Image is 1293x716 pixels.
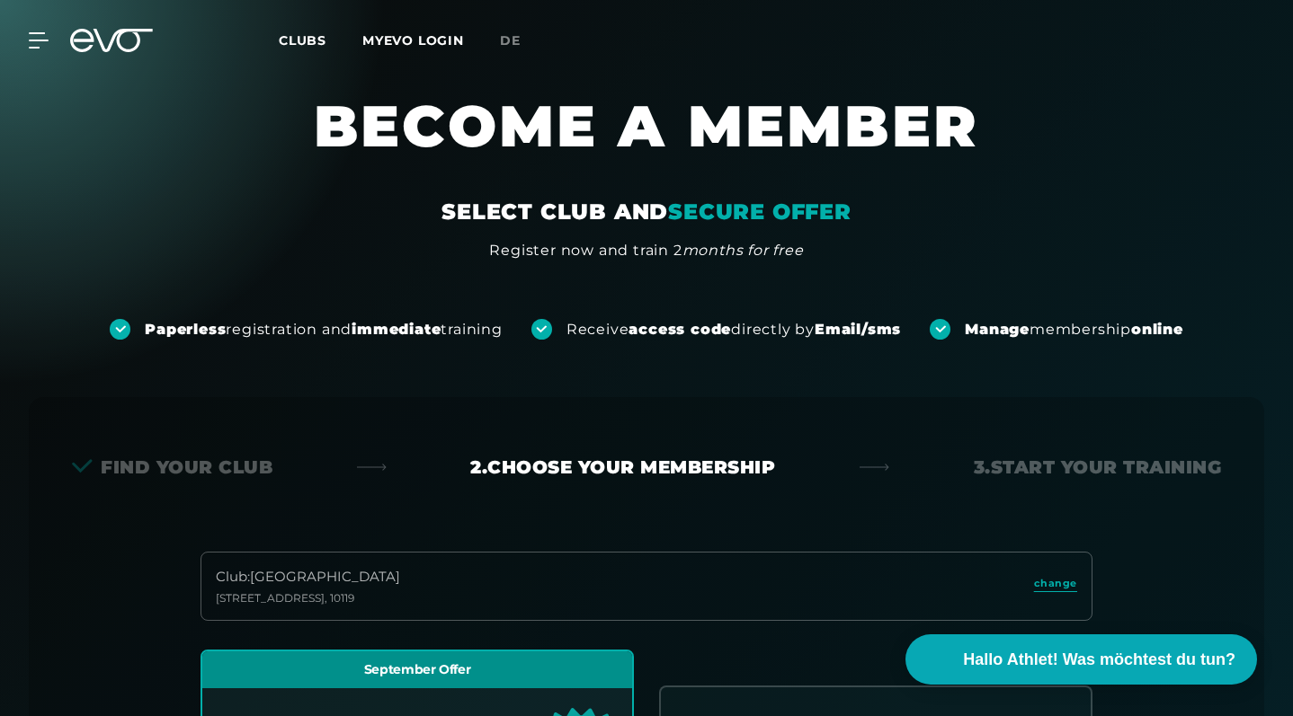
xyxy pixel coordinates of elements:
div: [STREET_ADDRESS] , 10119 [216,591,400,606]
strong: Email/sms [815,321,901,338]
span: de [500,32,521,49]
em: months for free [682,242,804,259]
div: registration and training [145,320,503,340]
a: change [1034,576,1077,597]
div: Find your club [72,455,272,480]
strong: access code [629,321,731,338]
a: Clubs [279,31,362,49]
strong: Manage [965,321,1030,338]
div: 3. Start your Training [974,455,1222,480]
div: Club : [GEOGRAPHIC_DATA] [216,567,400,588]
span: change [1034,576,1077,591]
a: de [500,31,542,51]
h1: BECOME A MEMBER [233,90,1060,198]
strong: online [1131,321,1183,338]
div: SELECT CLUB AND [441,198,852,226]
button: Hallo Athlet! Was möchtest du tun? [905,634,1257,685]
div: Register now and train 2 [489,240,803,261]
span: Clubs [279,32,326,49]
div: Receive directly by [566,320,901,340]
span: Hallo Athlet! Was möchtest du tun? [963,648,1235,672]
div: 2. Choose your membership [470,455,775,480]
a: MYEVO LOGIN [362,32,464,49]
strong: Paperless [145,321,226,338]
div: membership [965,320,1183,340]
strong: immediate [352,321,441,338]
em: SECURE OFFER [668,199,852,225]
